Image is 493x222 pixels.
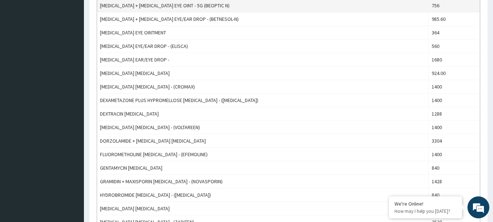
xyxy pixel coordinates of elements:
td: 840 [429,161,480,175]
td: 1400 [429,121,480,134]
td: DORZOLAMIDE + [MEDICAL_DATA] [MEDICAL_DATA] [97,134,429,148]
td: GENTAMYCIN [MEDICAL_DATA] [97,161,429,175]
p: How may I help you today? [394,208,457,214]
td: [MEDICAL_DATA] [MEDICAL_DATA] - (CROMAX) [97,80,429,94]
td: 924.00 [429,67,480,80]
td: 985.60 [429,12,480,26]
td: GRAMIDIN + MAXISPORIN [MEDICAL_DATA] - (NOVASPORIN) [97,175,429,188]
td: FLUOROMETHOLINE [MEDICAL_DATA] - (EFEMOLINE) [97,148,429,161]
td: HYDROBROMIDE [MEDICAL_DATA] - ([MEDICAL_DATA]) [97,188,429,202]
td: DEXAMETAZONE PLUS HYPROMELLOSE [MEDICAL_DATA] - ([MEDICAL_DATA]) [97,94,429,107]
td: 1400 [429,80,480,94]
div: Minimize live chat window [120,4,137,21]
td: 840 [429,188,480,202]
td: 3304 [429,134,480,148]
td: DEXTRACIN [MEDICAL_DATA] [97,107,429,121]
td: [MEDICAL_DATA] EYE/EAR DROP - (ELISCA) [97,39,429,53]
td: 1428 [429,175,480,188]
td: [MEDICAL_DATA] [MEDICAL_DATA] [97,67,429,80]
img: d_794563401_company_1708531726252_794563401 [14,37,30,55]
td: 1680 [429,53,480,67]
textarea: Type your message and hit 'Enter' [4,146,139,172]
td: 1288 [429,107,480,121]
td: 1400 [429,148,480,161]
td: [MEDICAL_DATA] [MEDICAL_DATA] [97,202,429,215]
div: We're Online! [394,200,457,207]
td: [MEDICAL_DATA] [MEDICAL_DATA] - (VOLTAREEN) [97,121,429,134]
td: [MEDICAL_DATA] EYE OINTMENT [97,26,429,39]
td: 560 [429,39,480,53]
td: 1400 [429,94,480,107]
td: [MEDICAL_DATA] + [MEDICAL_DATA] EYE/EAR DROP - (BETNESOL-N) [97,12,429,26]
td: [MEDICAL_DATA] EAR/EYE DROP - [97,53,429,67]
span: We're online! [42,65,101,139]
div: Chat with us now [38,41,123,50]
td: 364 [429,26,480,39]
